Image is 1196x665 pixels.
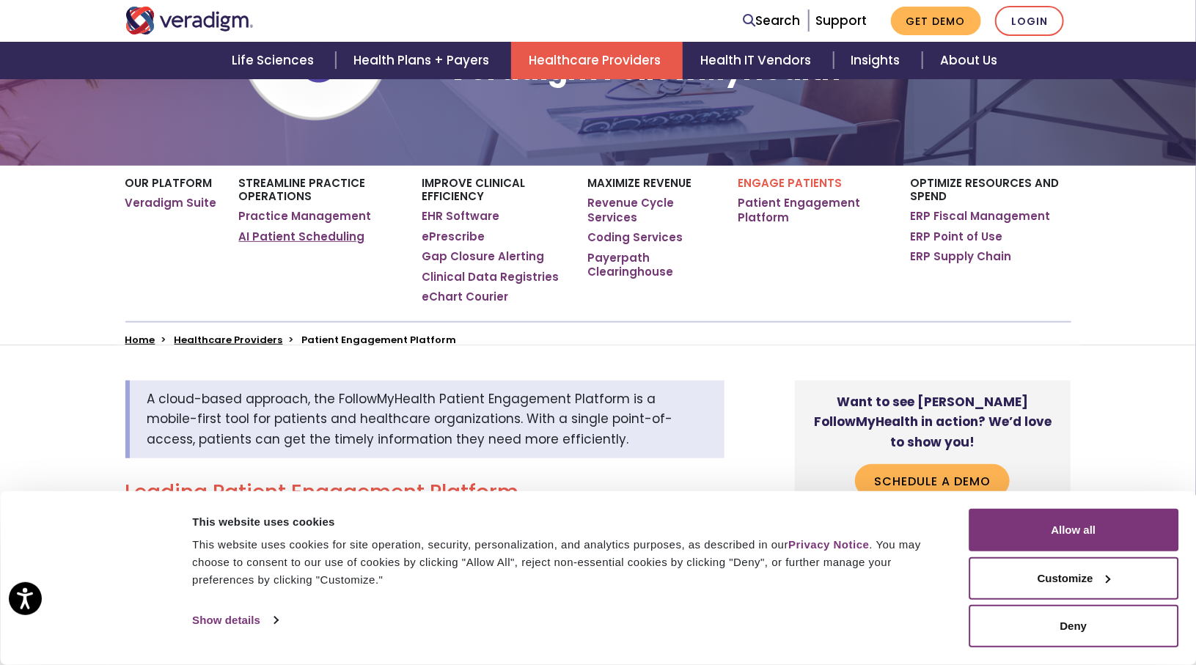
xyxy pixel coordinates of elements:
a: Clinical Data Registries [422,270,560,284]
a: Payerpath Clearinghouse [587,251,716,279]
a: Life Sciences [214,42,336,79]
a: Privacy Notice [788,538,869,551]
a: Gap Closure Alerting [422,249,545,264]
a: About Us [922,42,1015,79]
a: Health Plans + Payers [336,42,511,79]
a: Show details [192,609,277,631]
strong: Want to see [PERSON_NAME] FollowMyHealth in action? We’d love to show you! [814,393,1052,450]
iframe: Drift Chat Widget [915,560,1178,647]
a: Health IT Vendors [683,42,833,79]
a: ERP Point of Use [911,229,1003,244]
a: EHR Software [422,209,500,224]
a: ERP Supply Chain [911,249,1012,264]
a: Revenue Cycle Services [587,196,716,224]
a: Insights [834,42,922,79]
a: Search [744,11,801,31]
button: Allow all [969,509,1178,551]
a: Schedule a Demo [855,464,1010,498]
div: This website uses cookies for site operation, security, personalization, and analytics purposes, ... [192,536,936,589]
button: Customize [969,557,1178,600]
h2: Leading Patient Engagement Platform [125,480,724,505]
a: Login [995,6,1064,36]
a: Get Demo [891,7,981,35]
a: Patient Engagement Platform [738,196,889,224]
a: Healthcare Providers [175,333,283,347]
div: This website uses cookies [192,513,936,531]
a: Home [125,333,155,347]
a: Support [816,12,867,29]
span: A cloud-based approach, the FollowMyHealth Patient Engagement Platform is a mobile-first tool for... [147,390,673,447]
a: AI Patient Scheduling [239,229,365,244]
a: Practice Management [239,209,372,224]
a: Coding Services [587,230,683,245]
h1: Veradigm FollowMyHealth [447,52,840,87]
a: Healthcare Providers [511,42,683,79]
a: ERP Fiscal Management [911,209,1051,224]
a: eChart Courier [422,290,509,304]
a: ePrescribe [422,229,485,244]
a: Veradigm Suite [125,196,217,210]
img: Veradigm logo [125,7,254,34]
